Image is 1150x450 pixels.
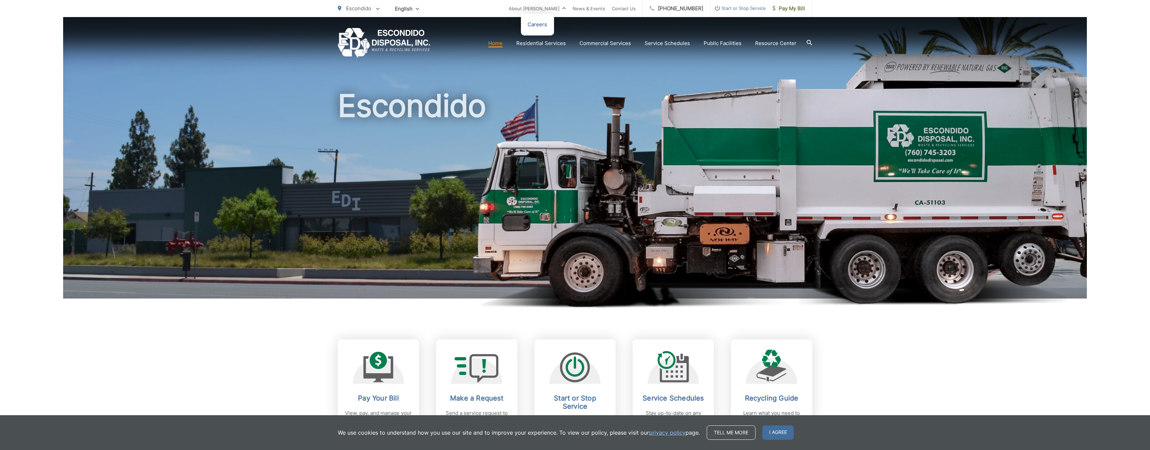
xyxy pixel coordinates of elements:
[390,3,424,15] span: English
[516,39,566,47] a: Residential Services
[639,394,707,402] h2: Service Schedules
[338,89,812,305] h1: Escondido
[436,339,517,444] a: Make a Request Send a service request to [PERSON_NAME].
[509,4,566,13] a: About [PERSON_NAME]
[345,409,412,425] p: View, pay, and manage your bill online.
[633,339,714,444] a: Service Schedules Stay up-to-date on any changes in schedules.
[573,4,605,13] a: News & Events
[645,39,690,47] a: Service Schedules
[707,425,756,440] a: Tell me more
[762,425,794,440] span: I agree
[345,394,412,402] h2: Pay Your Bill
[731,339,812,444] a: Recycling Guide Learn what you need to know about recycling.
[541,394,609,410] h2: Start or Stop Service
[443,394,511,402] h2: Make a Request
[346,5,371,12] span: Escondido
[579,39,631,47] a: Commercial Services
[338,339,419,444] a: Pay Your Bill View, pay, and manage your bill online.
[528,20,547,29] a: Careers
[773,4,805,13] span: Pay My Bill
[649,429,686,437] a: privacy policy
[612,4,636,13] a: Contact Us
[338,429,700,437] p: We use cookies to understand how you use our site and to improve your experience. To view our pol...
[488,39,503,47] a: Home
[755,39,796,47] a: Resource Center
[704,39,742,47] a: Public Facilities
[738,394,805,402] h2: Recycling Guide
[443,409,511,425] p: Send a service request to [PERSON_NAME].
[639,409,707,425] p: Stay up-to-date on any changes in schedules.
[338,28,430,58] a: EDCD logo. Return to the homepage.
[738,409,805,425] p: Learn what you need to know about recycling.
